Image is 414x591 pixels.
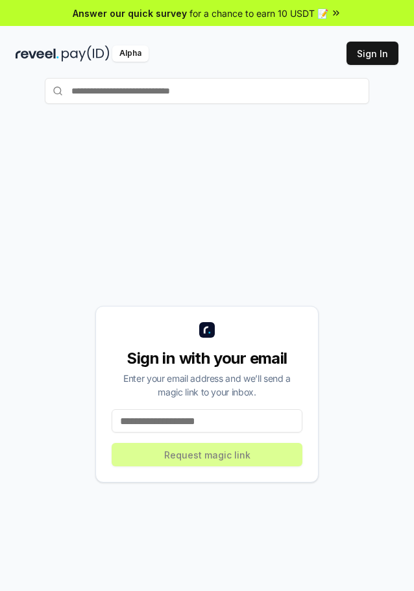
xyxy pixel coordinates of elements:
div: Alpha [112,45,149,62]
img: reveel_dark [16,45,59,62]
div: Enter your email address and we’ll send a magic link to your inbox. [112,371,302,399]
button: Sign In [347,42,398,65]
img: pay_id [62,45,110,62]
span: for a chance to earn 10 USDT 📝 [189,6,328,20]
span: Answer our quick survey [73,6,187,20]
img: logo_small [199,322,215,338]
div: Sign in with your email [112,348,302,369]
